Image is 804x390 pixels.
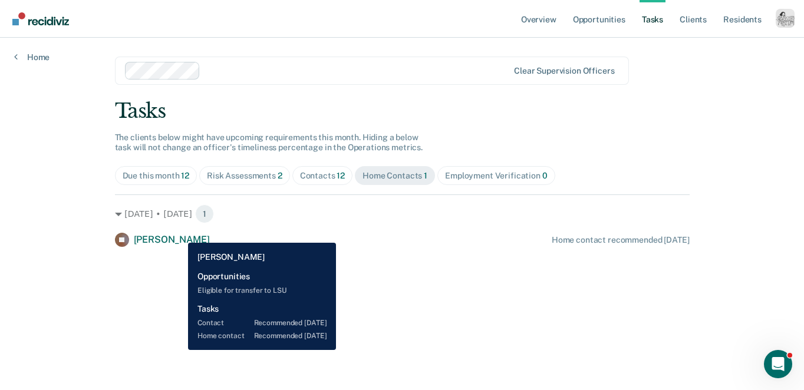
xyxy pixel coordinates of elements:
div: Risk Assessments [207,171,282,181]
div: Due this month [123,171,190,181]
div: Home Contacts [363,171,427,181]
a: Home [14,52,50,62]
span: [PERSON_NAME] [134,234,210,245]
span: 12 [181,171,189,180]
span: 12 [337,171,345,180]
img: Recidiviz [12,12,69,25]
span: 1 [424,171,427,180]
span: 0 [542,171,548,180]
iframe: Intercom live chat [764,350,792,378]
button: Profile dropdown button [776,9,795,28]
div: Employment Verification [445,171,548,181]
div: Home contact recommended [DATE] [552,235,690,245]
span: 2 [278,171,282,180]
div: Clear supervision officers [514,66,614,76]
div: Contacts [300,171,345,181]
span: 1 [195,204,214,223]
div: Tasks [115,99,690,123]
span: The clients below might have upcoming requirements this month. Hiding a below task will not chang... [115,133,423,152]
div: [DATE] • [DATE] 1 [115,204,690,223]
